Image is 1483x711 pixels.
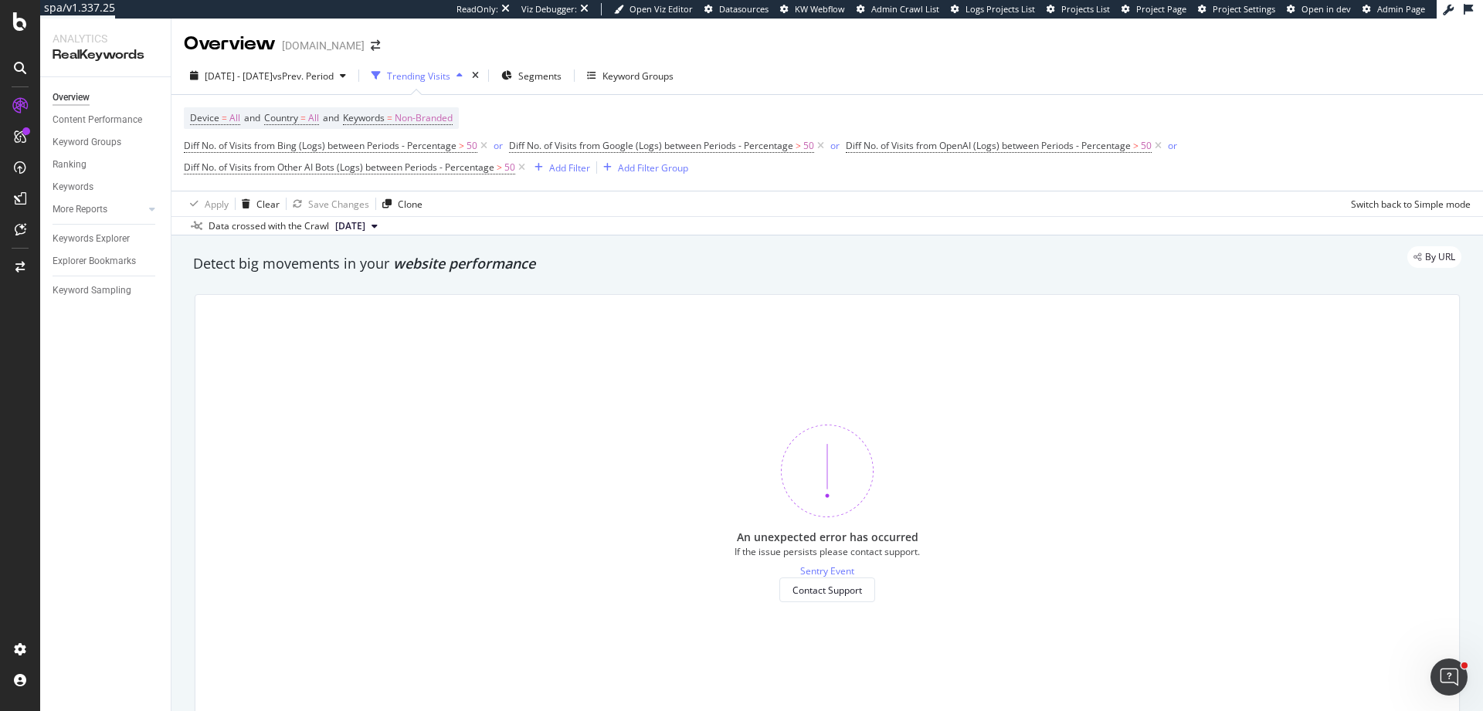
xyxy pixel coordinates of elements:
button: [DATE] [329,217,384,235]
button: Segments [495,63,568,88]
span: Country [264,111,298,124]
button: or [494,138,503,153]
span: > [1133,139,1139,152]
button: Switch back to Simple mode [1345,191,1471,216]
span: > [497,161,502,174]
span: Diff No. of Visits from Other AI Bots (Logs) between Periods - Percentage [184,161,494,174]
div: Apply [205,198,229,211]
button: Trending Visits [365,63,469,88]
span: = [222,111,227,124]
button: Add Filter Group [597,158,688,177]
div: Data crossed with the Crawl [209,219,329,233]
span: > [796,139,801,152]
button: Apply [184,191,229,216]
span: 50 [467,135,477,157]
div: Switch back to Simple mode [1351,198,1471,211]
span: = [300,111,306,124]
span: All [229,107,240,129]
div: Save Changes [308,198,369,211]
button: Clear [236,191,280,216]
span: > [459,139,464,152]
div: Clear [256,198,280,211]
span: vs Prev. Period [273,69,334,83]
div: Trending Visits [387,69,450,83]
button: or [1168,138,1177,153]
span: = [387,111,392,124]
iframe: Intercom live chat [1430,659,1468,696]
span: Diff No. of Visits from Bing (Logs) between Periods - Percentage [184,139,456,152]
span: and [244,111,260,124]
span: 2025 Aug. 2nd [335,219,365,233]
button: Save Changes [287,191,369,216]
div: or [830,139,840,152]
span: Non-Branded [395,107,453,129]
div: Keyword Groups [602,69,674,83]
button: Add Filter [528,158,590,177]
div: times [469,68,482,83]
span: Segments [518,69,562,83]
span: [DATE] - [DATE] [205,69,273,83]
button: or [830,138,840,153]
span: Device [190,111,219,124]
div: or [494,139,503,152]
button: [DATE] - [DATE]vsPrev. Period [184,63,352,88]
span: Diff No. of Visits from OpenAI (Logs) between Periods - Percentage [846,139,1131,152]
span: 50 [803,135,814,157]
div: Clone [398,198,423,211]
div: Add Filter Group [618,161,688,174]
div: or [1168,139,1177,152]
button: Keyword Groups [581,63,680,88]
span: Keywords [343,111,385,124]
span: 50 [1141,135,1152,157]
button: Clone [376,191,423,216]
div: Add Filter [549,161,590,174]
span: and [323,111,339,124]
span: All [308,107,319,129]
span: Diff No. of Visits from Google (Logs) between Periods - Percentage [509,139,793,152]
span: 50 [504,157,515,178]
